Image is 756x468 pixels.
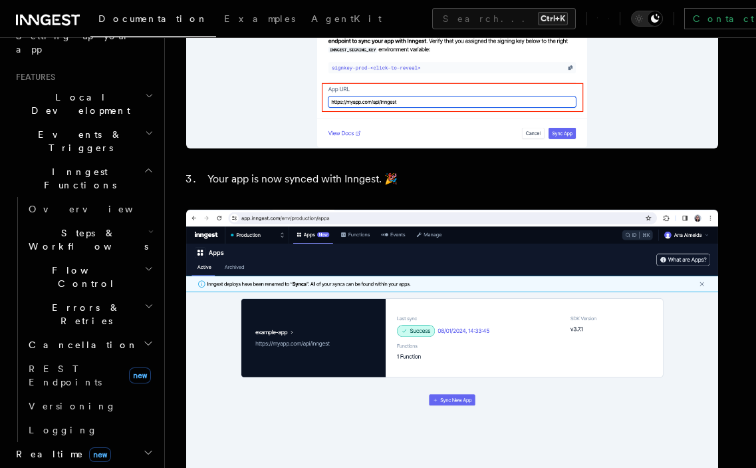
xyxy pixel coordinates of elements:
[11,24,156,61] a: Setting up your app
[538,12,568,25] kbd: Ctrl+K
[23,394,156,418] a: Versioning
[631,11,663,27] button: Toggle dark mode
[11,72,55,83] span: Features
[23,418,156,442] a: Logging
[11,128,145,154] span: Events & Triggers
[23,301,144,328] span: Errors & Retries
[23,221,156,258] button: Steps & Workflows
[29,425,98,435] span: Logging
[11,442,156,466] button: Realtimenew
[90,4,216,37] a: Documentation
[11,197,156,442] div: Inngest Functions
[11,165,144,192] span: Inngest Functions
[23,357,156,394] a: REST Endpointsnew
[23,258,156,296] button: Flow Control
[23,197,156,221] a: Overview
[89,447,111,462] span: new
[23,264,144,290] span: Flow Control
[98,13,208,24] span: Documentation
[23,226,148,253] span: Steps & Workflows
[11,160,156,197] button: Inngest Functions
[129,367,151,383] span: new
[23,338,138,351] span: Cancellation
[23,296,156,333] button: Errors & Retries
[11,91,145,117] span: Local Development
[224,13,295,24] span: Examples
[203,170,718,188] li: Your app is now synced with Inngest. 🎉
[432,8,576,29] button: Search...Ctrl+K
[11,447,111,461] span: Realtime
[29,204,166,214] span: Overview
[29,363,102,387] span: REST Endpoints
[29,401,116,411] span: Versioning
[216,4,303,36] a: Examples
[303,4,390,36] a: AgentKit
[11,122,156,160] button: Events & Triggers
[311,13,382,24] span: AgentKit
[23,333,156,357] button: Cancellation
[11,85,156,122] button: Local Development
